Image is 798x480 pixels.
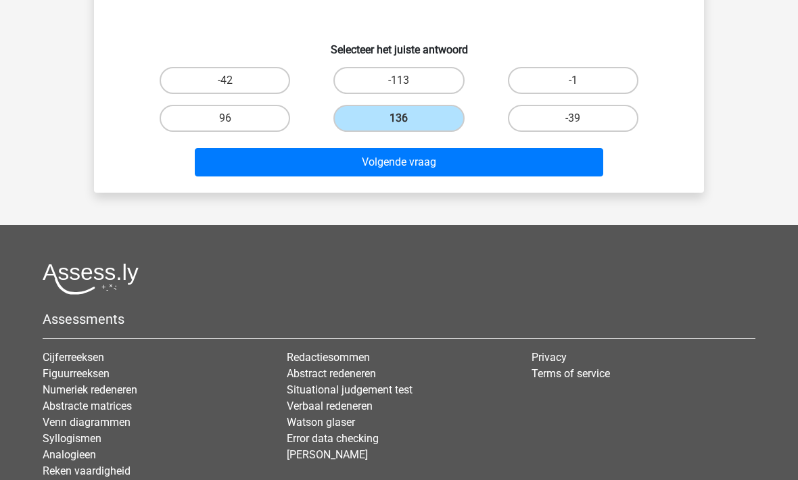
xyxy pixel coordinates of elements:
[287,351,370,364] a: Redactiesommen
[287,383,413,396] a: Situational judgement test
[43,263,139,295] img: Assessly logo
[532,367,610,380] a: Terms of service
[160,105,290,132] label: 96
[43,464,131,477] a: Reken vaardigheid
[43,400,132,412] a: Abstracte matrices
[195,148,604,176] button: Volgende vraag
[508,105,638,132] label: -39
[333,67,464,94] label: -113
[287,367,376,380] a: Abstract redeneren
[43,432,101,445] a: Syllogismen
[287,416,355,429] a: Watson glaser
[43,351,104,364] a: Cijferreeksen
[43,383,137,396] a: Numeriek redeneren
[532,351,567,364] a: Privacy
[116,32,682,56] h6: Selecteer het juiste antwoord
[287,400,373,412] a: Verbaal redeneren
[43,448,96,461] a: Analogieen
[160,67,290,94] label: -42
[287,432,379,445] a: Error data checking
[287,448,368,461] a: [PERSON_NAME]
[43,416,131,429] a: Venn diagrammen
[508,67,638,94] label: -1
[43,311,755,327] h5: Assessments
[333,105,464,132] label: 136
[43,367,110,380] a: Figuurreeksen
